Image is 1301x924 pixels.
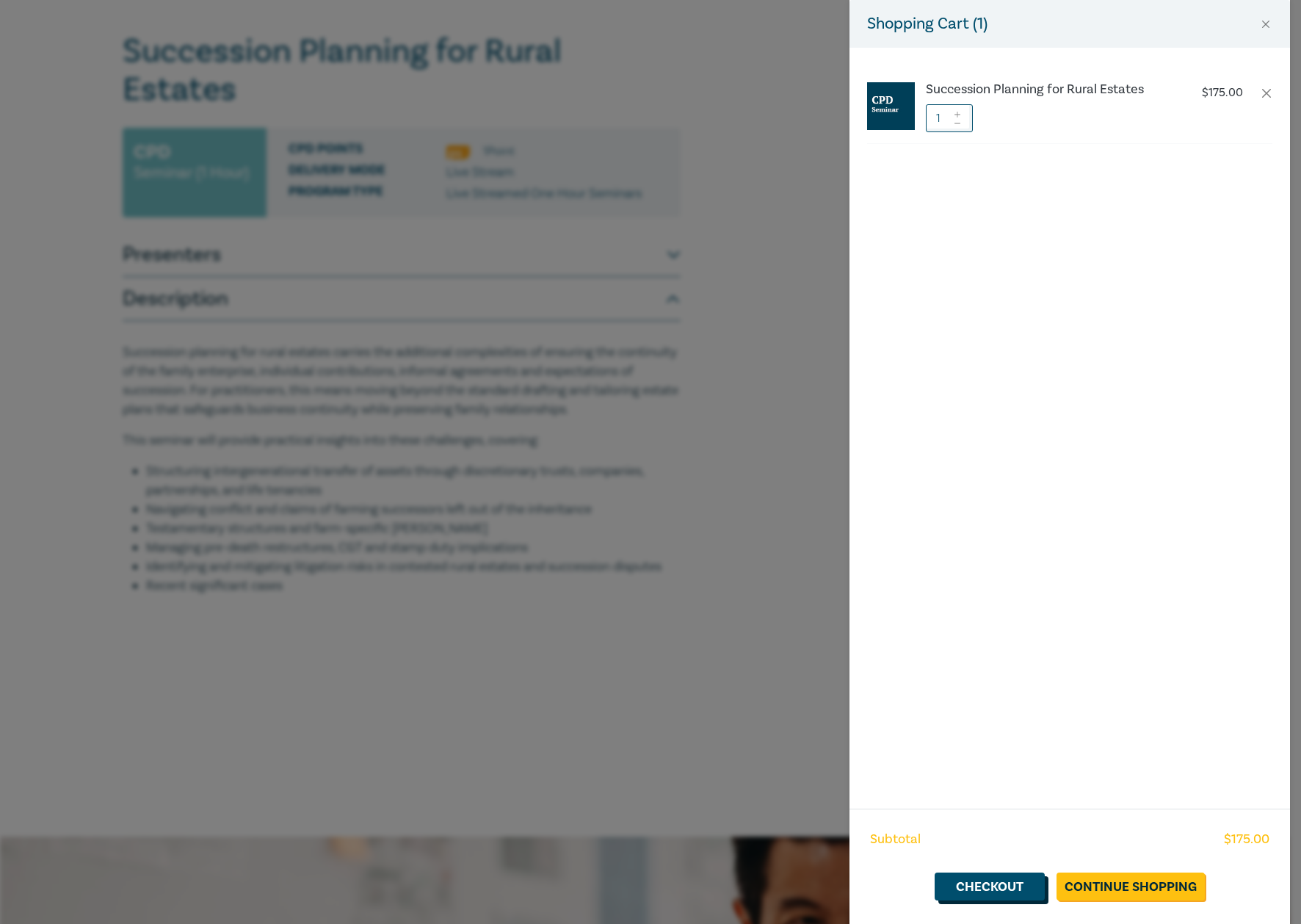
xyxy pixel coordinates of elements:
p: $ 175.00 [1202,86,1243,100]
input: 1 [926,104,973,132]
a: Succession Planning for Rural Estates [926,82,1170,97]
span: $ 175.00 [1224,830,1269,849]
img: CPD%20Seminar.jpg [867,82,915,130]
button: Close [1259,18,1272,31]
span: Subtotal [870,830,921,849]
a: Checkout [935,873,1045,900]
h5: Shopping Cart ( 1 ) [867,12,987,36]
a: Continue Shopping [1057,873,1205,900]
